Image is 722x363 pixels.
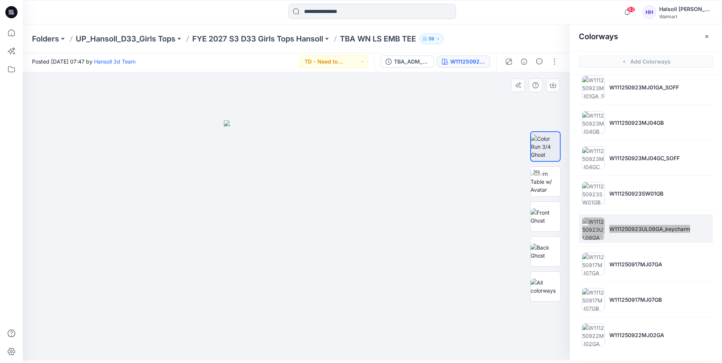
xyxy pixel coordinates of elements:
p: W111250923UL08GA_keycharm [609,225,690,233]
img: W111250923UL08GA_keycharm [582,217,605,240]
p: W111250923SW01GB [609,189,663,197]
img: All colorways [531,279,560,295]
a: Folders [32,33,59,44]
span: 62 [627,6,635,13]
button: W111250923UL08GA_keycharm [437,56,490,68]
p: TBA WN LS EMB TEE [340,33,416,44]
div: Halsoll [PERSON_NAME] Girls Design Team [659,5,712,14]
h2: Colorways [579,32,618,41]
div: HH [642,5,656,19]
p: W111250923MJ04GB [609,119,664,127]
img: W111250917MJ07GA [582,253,605,275]
p: 59 [429,35,434,43]
img: W111250923SW01GB [582,182,605,205]
img: W111250922MJ02GA [582,323,605,346]
img: W111250917MJ07GB [582,288,605,311]
img: eyJhbGciOiJIUzI1NiIsImtpZCI6IjAiLCJzbHQiOiJzZXMiLCJ0eXAiOiJKV1QifQ.eyJkYXRhIjp7InR5cGUiOiJzdG9yYW... [224,120,369,361]
div: TBA_ADM_FC WN LS EMB TEE_ASTM [394,57,429,66]
span: Posted [DATE] 07:47 by [32,57,135,65]
img: Back Ghost [531,244,560,260]
img: Turn Table w/ Avatar [531,170,560,194]
img: Color Run 3/4 Ghost [531,135,560,159]
button: TBA_ADM_FC WN LS EMB TEE_ASTM [381,56,434,68]
div: Walmart [659,14,712,19]
p: W111250922MJ02GA [609,331,664,339]
a: Hansoll 3d Team [94,58,135,65]
a: UP_Hansoll_D33_Girls Tops [76,33,175,44]
p: W111250923MJ01GA_SOFF [609,83,679,91]
button: Details [518,56,530,68]
p: W111250923MJ04GC_SOFF [609,154,680,162]
img: W111250923MJ04GB [582,111,605,134]
img: Front Ghost [531,209,560,224]
p: W111250917MJ07GA [609,260,662,268]
div: W111250923UL08GA_keycharm [450,57,485,66]
img: W111250923MJ04GC_SOFF [582,146,605,169]
p: W111250917MJ07GB [609,296,662,304]
img: W111250923MJ01GA_SOFF [582,76,605,99]
button: 59 [419,33,444,44]
a: FYE 2027 S3 D33 Girls Tops Hansoll [192,33,323,44]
